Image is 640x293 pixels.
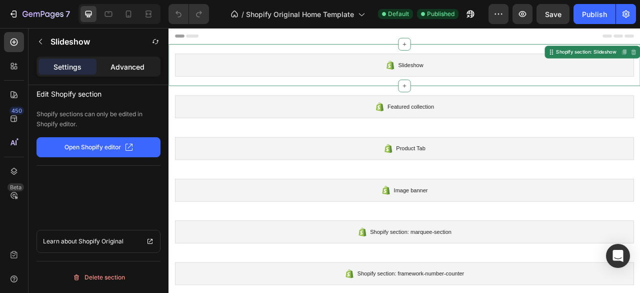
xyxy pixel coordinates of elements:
[4,4,74,24] button: 7
[36,269,160,285] button: Delete section
[36,85,160,100] p: Edit Shopify section
[110,62,144,72] p: Advanced
[65,8,70,20] p: 7
[278,94,337,106] span: Featured collection
[78,236,123,246] p: Shopify Original
[36,137,160,157] button: Open Shopify editor
[241,9,244,20] span: /
[36,109,160,129] p: Shopify sections can only be edited in Shopify editor.
[491,26,571,35] div: Shopify section: Slideshow
[36,230,160,253] a: Learn about Shopify Original
[168,28,640,293] iframe: Design area
[53,62,81,72] p: Settings
[427,10,454,19] span: Published
[50,36,90,48] p: Slideshow
[606,244,630,268] div: Open Intercom Messenger
[9,107,24,115] div: 450
[545,10,561,19] span: Save
[292,41,324,53] span: Slideshow
[7,183,24,191] div: Beta
[168,4,209,24] div: Undo/Redo
[72,271,125,283] div: Delete section
[388,10,409,19] span: Default
[582,9,607,20] div: Publish
[573,4,615,24] button: Publish
[43,236,77,246] p: Learn about
[64,143,121,152] p: Open Shopify editor
[289,147,326,159] span: Product Tab
[256,253,360,265] span: Shopify section: marquee-section
[246,9,354,20] span: Shopify Original Home Template
[536,4,569,24] button: Save
[286,200,329,212] span: Image banner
